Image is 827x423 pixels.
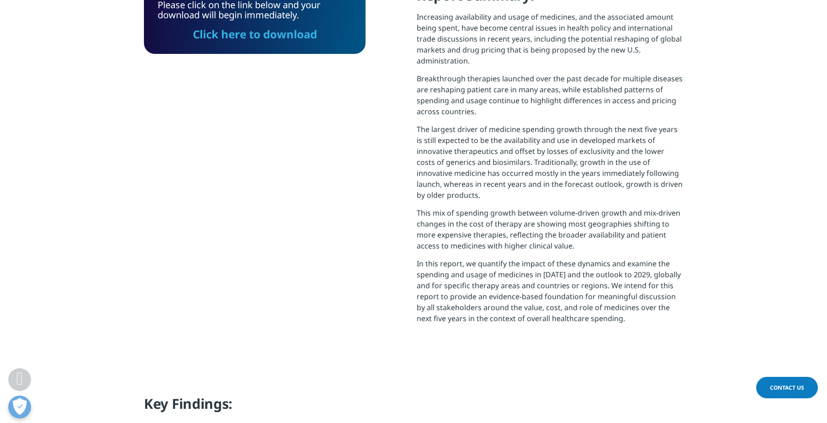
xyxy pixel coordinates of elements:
[770,384,804,391] span: Contact Us
[417,11,683,73] p: Increasing availability and usage of medicines, and the associated amount being spent, have becom...
[417,73,683,124] p: Breakthrough therapies launched over the past decade for multiple diseases are reshaping patient ...
[8,396,31,418] button: Open Preferences
[193,26,317,42] a: Click here to download
[144,395,683,420] h4: Key Findings:
[417,207,683,258] p: This mix of spending growth between volume-driven growth and mix-driven changes in the cost of th...
[756,377,818,398] a: Contact Us
[417,258,683,331] p: In this report, we quantify the impact of these dynamics and examine the spending and usage of me...
[417,124,683,207] p: The largest driver of medicine spending growth through the next five years is still expected to b...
